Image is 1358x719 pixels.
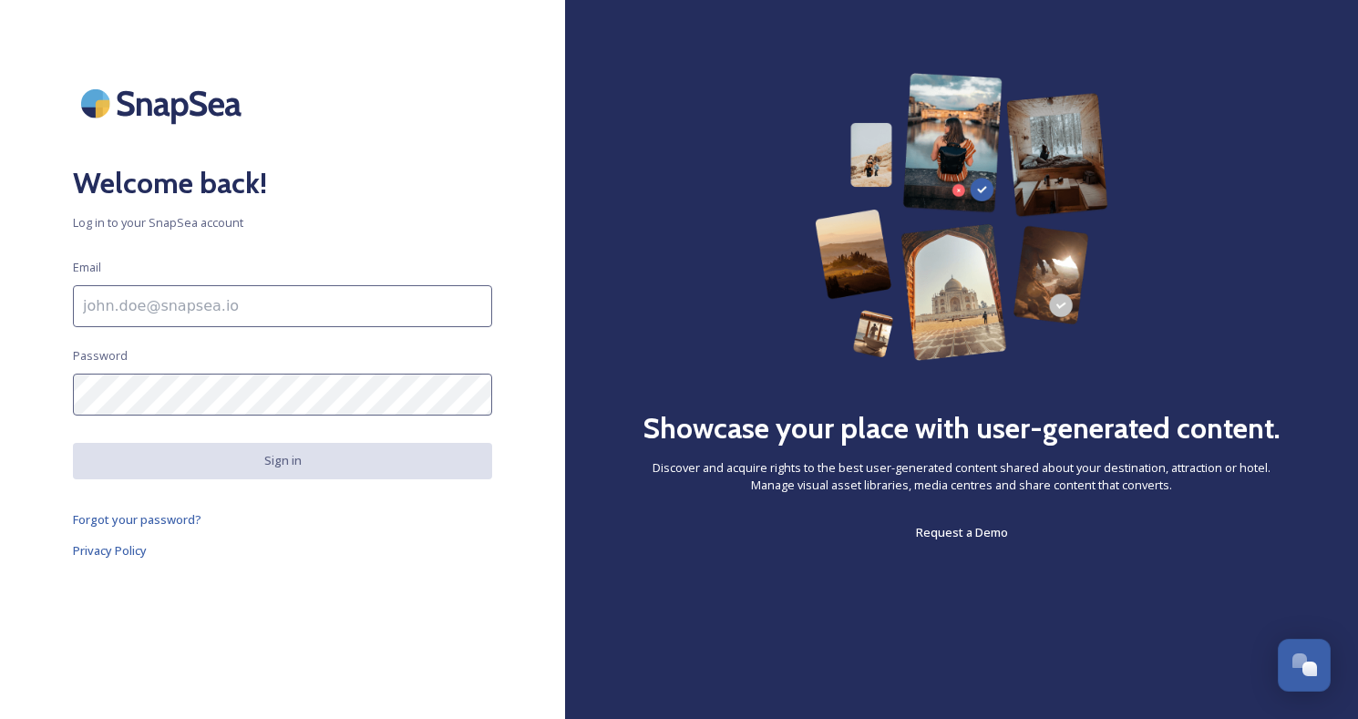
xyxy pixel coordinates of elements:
a: Request a Demo [916,521,1008,543]
span: Forgot your password? [73,511,201,528]
button: Sign in [73,443,492,478]
h2: Showcase your place with user-generated content. [643,406,1281,450]
img: 63b42ca75bacad526042e722_Group%20154-p-800.png [815,73,1108,361]
span: Privacy Policy [73,542,147,559]
a: Privacy Policy [73,539,492,561]
span: Request a Demo [916,524,1008,540]
span: Log in to your SnapSea account [73,214,492,231]
button: Open Chat [1278,639,1331,692]
span: Password [73,347,128,365]
input: john.doe@snapsea.io [73,285,492,327]
span: Discover and acquire rights to the best user-generated content shared about your destination, att... [638,459,1285,494]
h2: Welcome back! [73,161,492,205]
a: Forgot your password? [73,508,492,530]
img: SnapSea Logo [73,73,255,134]
span: Email [73,259,101,276]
